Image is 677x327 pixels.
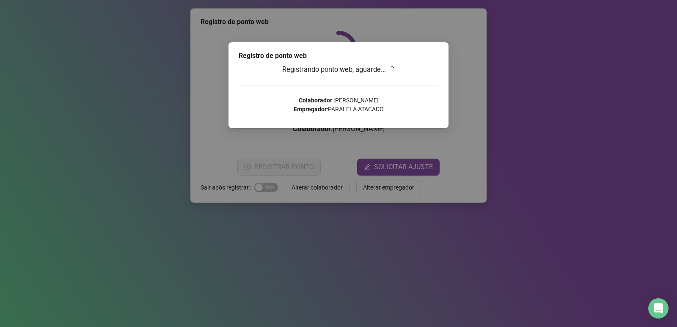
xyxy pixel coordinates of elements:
[294,106,327,113] strong: Empregador
[299,97,332,104] strong: Colaborador
[239,64,438,75] h3: Registrando ponto web, aguarde...
[239,51,438,61] div: Registro de ponto web
[239,96,438,114] p: : [PERSON_NAME] : PARALELA ATACADO
[648,298,669,319] div: Open Intercom Messenger
[386,65,396,74] span: loading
